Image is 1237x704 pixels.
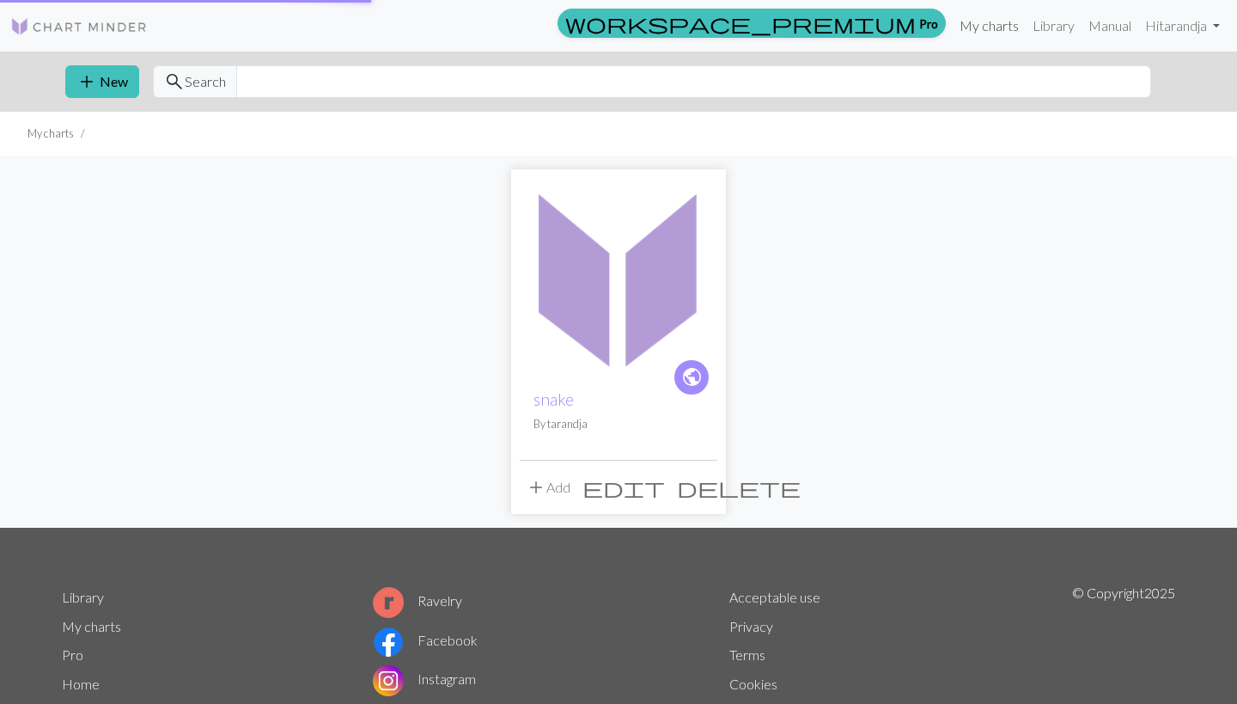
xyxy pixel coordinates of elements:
a: Pro [62,646,83,663]
a: Instagram [373,670,476,687]
i: public [681,360,703,395]
a: Manual [1082,9,1138,43]
img: snake [520,178,717,376]
a: Terms [729,646,765,663]
a: Facebook [373,632,478,648]
a: snake [520,266,717,283]
a: Library [1026,9,1082,43]
a: Acceptable use [729,589,820,605]
img: Facebook logo [373,627,404,658]
img: Logo [10,16,148,37]
span: Search [185,71,226,92]
p: By tarandja [533,416,704,432]
a: public [673,358,710,396]
span: public [681,364,703,390]
a: My charts [62,618,121,634]
i: Edit [582,477,665,498]
a: Library [62,589,104,605]
a: Privacy [729,618,773,634]
a: Cookies [729,676,777,692]
a: My charts [953,9,1026,43]
a: Home [62,676,100,692]
img: Instagram logo [373,665,404,696]
a: Pro [558,9,946,38]
span: edit [582,475,665,499]
button: New [65,65,139,98]
button: Delete [671,471,807,504]
button: Edit [576,471,671,504]
span: add [526,475,546,499]
a: snake [533,389,574,409]
a: Ravelry [373,592,462,609]
img: Ravelry logo [373,587,404,618]
a: Hitarandja [1138,9,1227,43]
span: add [76,70,97,94]
span: delete [677,475,801,499]
button: Add [520,471,576,504]
span: search [164,70,185,94]
li: My charts [27,125,74,142]
span: workspace_premium [565,11,916,35]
